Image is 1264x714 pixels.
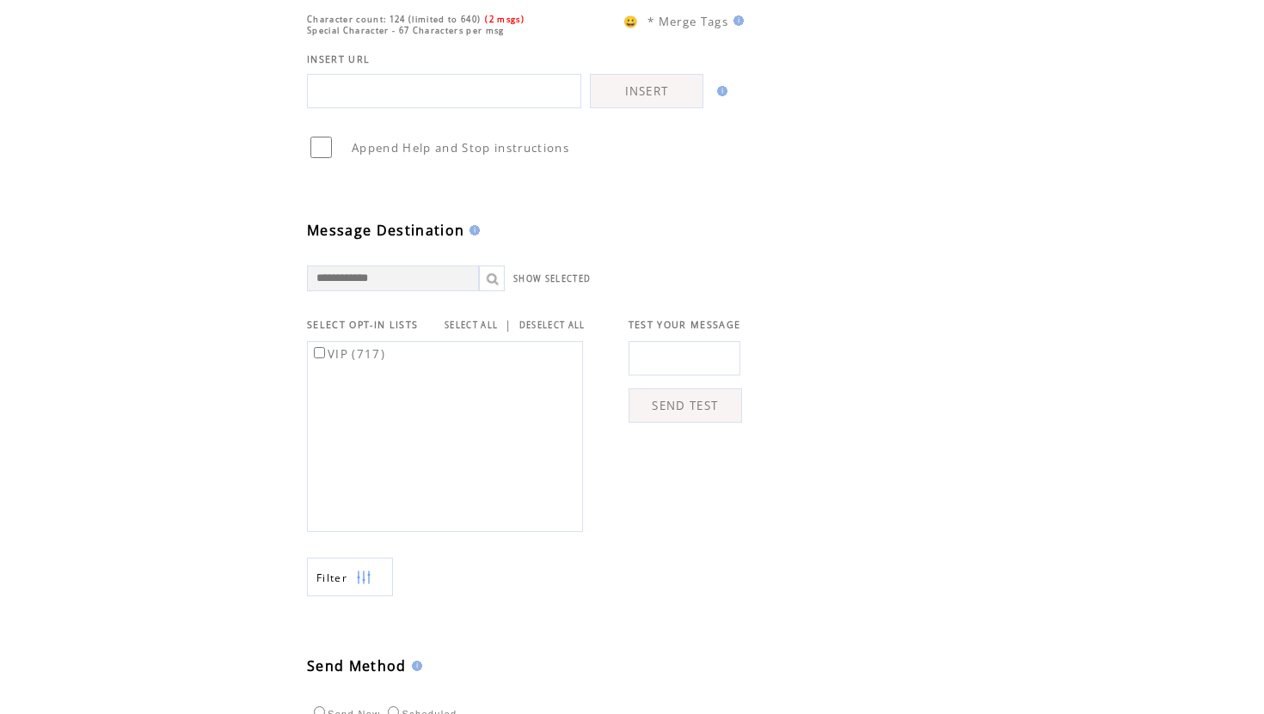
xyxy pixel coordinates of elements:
[712,86,727,96] img: help.gif
[356,558,371,597] img: filters.png
[464,225,480,235] img: help.gif
[407,661,422,671] img: help.gif
[307,656,407,675] span: Send Method
[728,15,744,26] img: help.gif
[310,346,385,362] label: VIP (717)
[505,317,512,333] span: |
[307,14,481,25] span: Character count: 124 (limited to 640)
[314,347,325,358] input: VIP (717)
[519,320,586,331] a: DESELECT ALL
[352,140,569,156] span: Append Help and Stop instructions
[307,319,418,331] span: SELECT OPT-IN LISTS
[485,14,525,25] span: (2 msgs)
[629,319,741,331] span: TEST YOUR MESSAGE
[590,74,703,108] a: INSERT
[307,221,464,240] span: Message Destination
[316,571,347,585] span: Show filters
[307,53,370,65] span: INSERT URL
[629,388,742,423] a: SEND TEST
[513,273,591,284] a: SHOW SELECTED
[445,320,498,331] a: SELECT ALL
[307,25,505,36] span: Special Character - 67 Characters per msg
[307,558,393,596] a: Filter
[623,14,639,29] span: 😀
[647,14,728,29] span: * Merge Tags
